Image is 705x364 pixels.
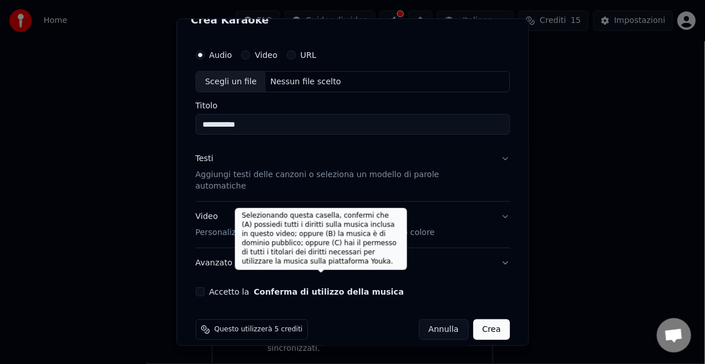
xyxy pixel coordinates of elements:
button: Crea [473,320,509,340]
label: Audio [209,51,232,59]
button: Annulla [419,320,469,340]
p: Personalizza il video karaoke: usa immagine, video o colore [195,228,434,239]
h2: Crea Karaoke [190,15,515,25]
div: Testi [195,154,213,165]
div: Selezionando questa casella, confermi che (A) possiedi tutti i diritti sulla musica inclusa in qu... [235,208,407,270]
div: Scegli un file [196,72,266,92]
button: Accetto la [254,288,404,296]
label: Video [255,51,277,59]
label: Titolo [195,102,510,110]
button: VideoPersonalizza il video karaoke: usa immagine, video o colore [195,202,510,248]
button: TestiAggiungi testi delle canzoni o seleziona un modello di parole automatiche [195,144,510,202]
label: URL [300,51,316,59]
label: Accetto la [209,288,403,296]
button: Avanzato [195,249,510,279]
p: Aggiungi testi delle canzoni o seleziona un modello di parole automatiche [195,170,492,193]
span: Questo utilizzerà 5 crediti [214,326,302,335]
div: Video [195,212,434,239]
div: Nessun file scelto [266,76,345,88]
